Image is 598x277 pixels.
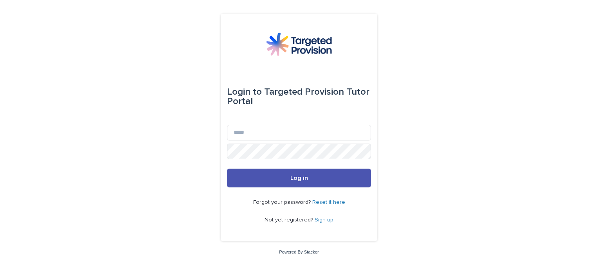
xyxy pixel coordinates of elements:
[227,81,371,112] div: Targeted Provision Tutor Portal
[253,200,312,205] span: Forgot your password?
[312,200,345,205] a: Reset it here
[265,217,315,223] span: Not yet registered?
[266,32,332,56] img: M5nRWzHhSzIhMunXDL62
[227,169,371,187] button: Log in
[290,175,308,181] span: Log in
[279,250,319,254] a: Powered By Stacker
[315,217,333,223] a: Sign up
[227,87,262,97] span: Login to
